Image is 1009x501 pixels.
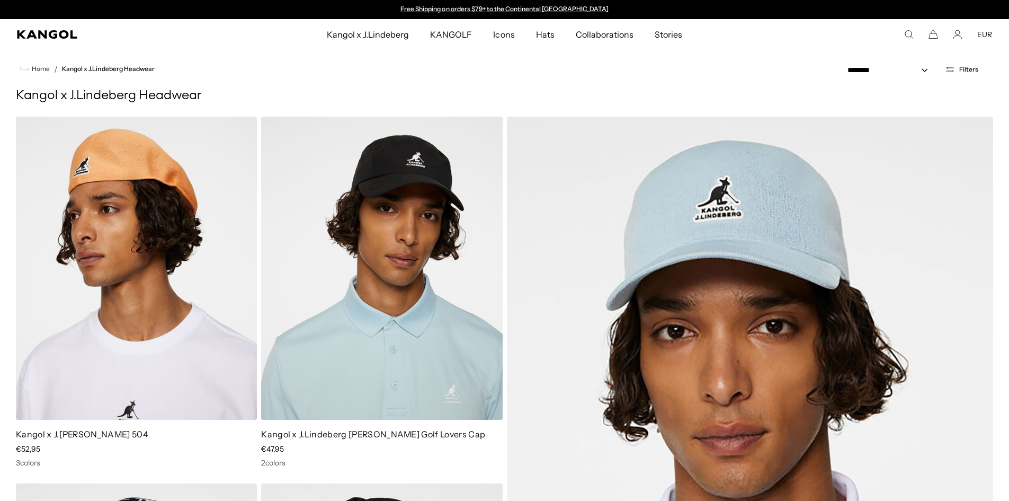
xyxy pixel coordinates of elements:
a: Hats [525,19,565,50]
summary: Search here [904,30,914,39]
button: Cart [928,30,938,39]
slideshow-component: Announcement bar [396,5,614,14]
span: Icons [493,19,514,50]
span: Stories [655,19,682,50]
a: Collaborations [565,19,644,50]
span: Hats [536,19,555,50]
span: Collaborations [576,19,633,50]
h1: Kangol x J.Lindeberg Headwear [16,88,993,104]
span: €47,95 [261,444,284,454]
a: Stories [644,19,693,50]
span: €52,95 [16,444,40,454]
div: 3 colors [16,458,257,468]
a: Kangol x J.Lindeberg [316,19,420,50]
a: Icons [483,19,525,50]
div: Announcement [396,5,614,14]
button: EUR [977,30,992,39]
span: Filters [959,66,978,73]
img: Kangol x J.Lindeberg Hudson Golf Lovers Cap [261,117,502,420]
a: KANGOLF [419,19,483,50]
button: Open filters [939,65,985,74]
select: Sort by: Featured [843,65,939,76]
div: 2 colors [261,458,502,468]
li: / [50,63,58,75]
a: Home [20,64,50,74]
a: Account [953,30,962,39]
a: Kangol x J.Lindeberg Headwear [62,65,155,73]
a: Kangol x J.[PERSON_NAME] 504 [16,429,148,440]
span: Kangol x J.Lindeberg [327,19,409,50]
a: Kangol x J.Lindeberg [PERSON_NAME] Golf Lovers Cap [261,429,485,440]
span: Home [30,65,50,73]
a: Kangol [17,30,216,39]
img: Kangol x J.Lindeberg Douglas 504 [16,117,257,420]
span: KANGOLF [430,19,472,50]
div: 1 of 2 [396,5,614,14]
a: Free Shipping on orders $79+ to the Continental [GEOGRAPHIC_DATA] [400,5,609,13]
